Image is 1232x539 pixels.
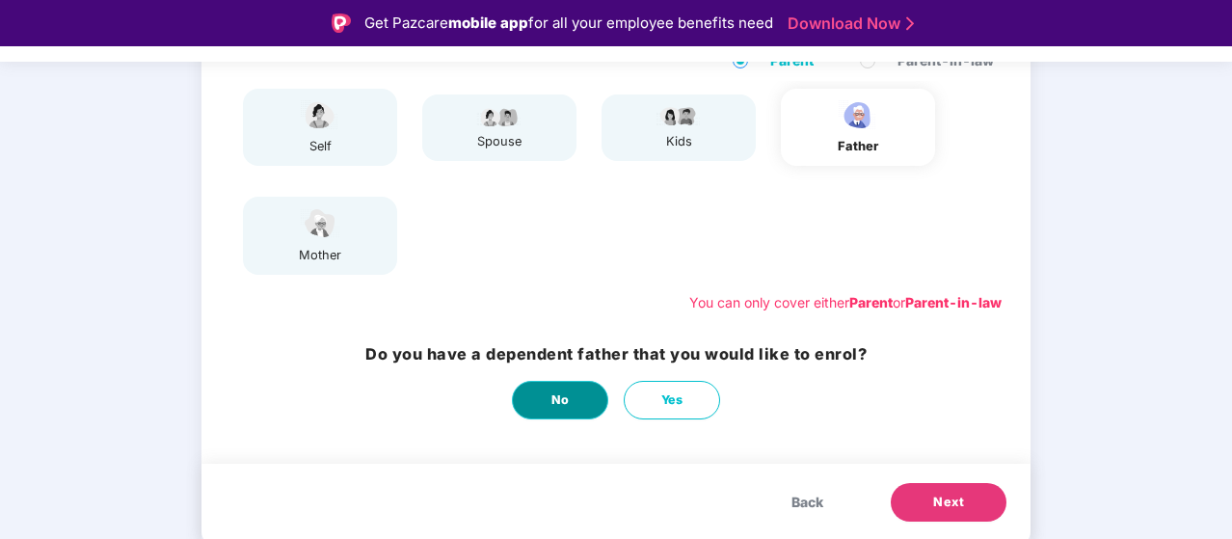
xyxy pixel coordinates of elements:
div: You can only cover either or [689,292,1002,313]
h3: Do you have a dependent father that you would like to enrol? [365,342,867,366]
div: spouse [475,132,523,151]
img: Logo [332,13,351,33]
button: Yes [624,381,720,419]
img: svg+xml;base64,PHN2ZyBpZD0iU3BvdXNlX2ljb24iIHhtbG5zPSJodHRwOi8vd3d3LnczLm9yZy8yMDAwL3N2ZyIgd2lkdG... [296,98,344,132]
b: Parent [849,294,893,310]
img: Stroke [906,13,914,34]
div: self [296,137,344,156]
span: Next [933,493,964,512]
span: No [551,391,570,410]
img: svg+xml;base64,PHN2ZyB4bWxucz0iaHR0cDovL3d3dy53My5vcmcvMjAwMC9zdmciIHdpZHRoPSI1NCIgaGVpZ2h0PSIzOC... [296,206,344,240]
img: svg+xml;base64,PHN2ZyB4bWxucz0iaHR0cDovL3d3dy53My5vcmcvMjAwMC9zdmciIHdpZHRoPSI3OS4wMzciIGhlaWdodD... [655,104,703,127]
div: kids [655,132,703,151]
img: svg+xml;base64,PHN2ZyB4bWxucz0iaHR0cDovL3d3dy53My5vcmcvMjAwMC9zdmciIHdpZHRoPSI5Ny44OTciIGhlaWdodD... [475,104,523,127]
div: Get Pazcare for all your employee benefits need [364,12,773,35]
button: Next [891,483,1006,522]
div: mother [296,246,344,265]
button: No [512,381,608,419]
button: Back [772,483,843,522]
a: Download Now [788,13,908,34]
span: Back [791,492,823,513]
div: father [834,137,882,156]
b: Parent-in-law [905,294,1002,310]
img: svg+xml;base64,PHN2ZyBpZD0iRmF0aGVyX2ljb24iIHhtbG5zPSJodHRwOi8vd3d3LnczLm9yZy8yMDAwL3N2ZyIgeG1sbn... [834,98,882,132]
span: Yes [661,391,683,410]
strong: mobile app [448,13,528,32]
